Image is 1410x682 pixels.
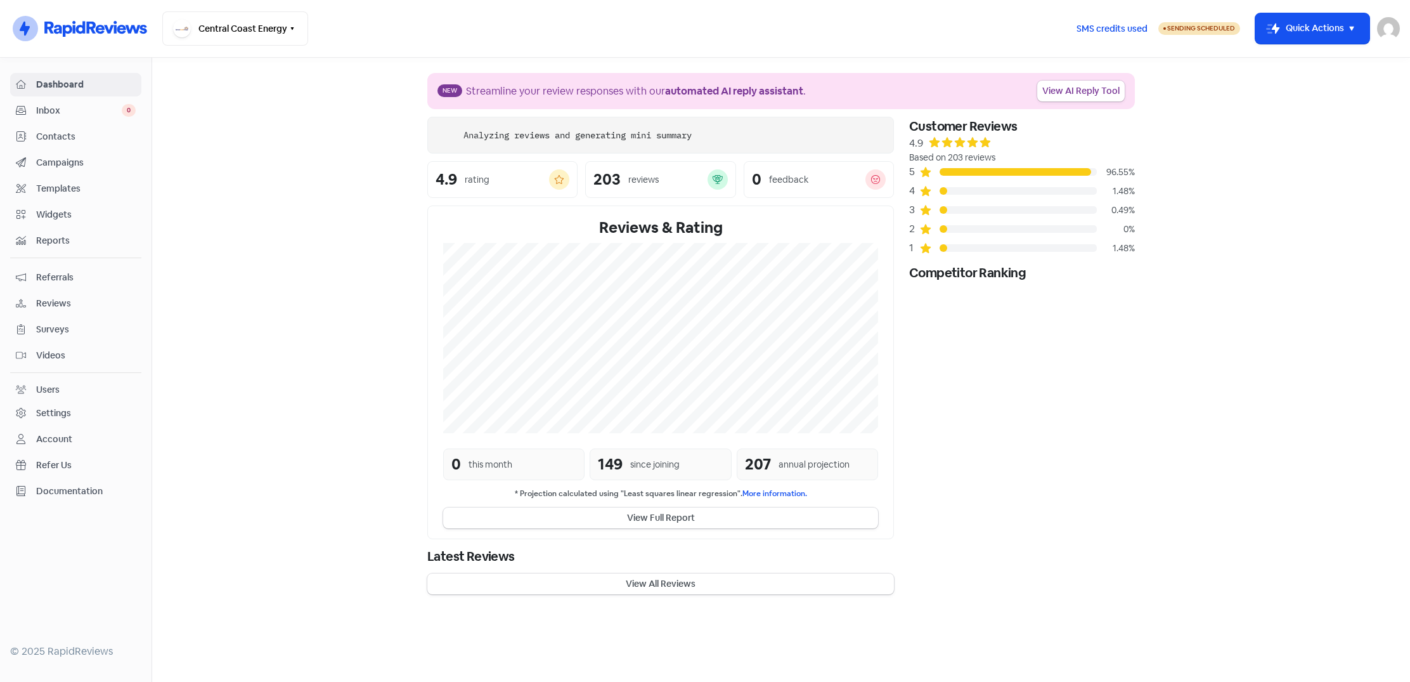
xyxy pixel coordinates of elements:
div: 203 [593,172,621,187]
a: Refer Us [10,454,141,477]
a: Dashboard [10,73,141,96]
a: 4.9rating [427,161,578,198]
button: Central Coast Energy [162,11,308,46]
div: rating [465,173,489,187]
span: 0 [122,104,136,117]
div: 2 [909,221,919,237]
a: Surveys [10,318,141,341]
div: reviews [628,173,659,187]
div: annual projection [779,458,850,471]
span: Documentation [36,485,136,498]
span: Templates [36,182,136,195]
span: SMS credits used [1077,22,1148,36]
div: 5 [909,164,919,180]
span: Widgets [36,208,136,221]
a: Reports [10,229,141,252]
a: More information. [742,489,807,499]
a: 203reviews [585,161,735,198]
span: Refer Us [36,459,136,472]
div: 4.9 [909,136,923,151]
div: Settings [36,407,71,420]
div: 0 [752,172,761,187]
a: Templates [10,177,141,200]
div: 0% [1097,223,1135,236]
button: Quick Actions [1255,13,1369,44]
div: Latest Reviews [427,547,894,566]
span: Contacts [36,130,136,143]
img: User [1377,17,1400,40]
a: Account [10,428,141,451]
button: View All Reviews [427,574,894,594]
span: New [437,84,462,97]
div: © 2025 RapidReviews [10,644,141,659]
div: feedback [769,173,808,187]
b: automated AI reply assistant [665,84,803,98]
a: Sending Scheduled [1158,21,1240,36]
div: Competitor Ranking [909,263,1135,282]
span: Referrals [36,271,136,284]
a: Inbox 0 [10,99,141,122]
a: Videos [10,344,141,367]
div: Analyzing reviews and generating mini summary [463,129,692,142]
a: Campaigns [10,151,141,174]
div: since joining [630,458,680,471]
div: 1 [909,240,919,256]
a: Contacts [10,125,141,148]
div: 4 [909,183,919,199]
div: 96.55% [1097,166,1135,179]
div: 4.9 [436,172,457,187]
a: Users [10,378,141,402]
a: 0feedback [744,161,894,198]
span: Dashboard [36,78,136,91]
span: Reviews [36,297,136,310]
div: Based on 203 reviews [909,151,1135,164]
span: Campaigns [36,156,136,169]
div: 1.48% [1097,242,1135,255]
span: Videos [36,349,136,362]
a: SMS credits used [1066,21,1158,34]
div: 1.48% [1097,185,1135,198]
div: Account [36,433,72,446]
a: Settings [10,402,141,425]
span: Sending Scheduled [1167,24,1235,32]
span: Reports [36,234,136,247]
a: Reviews [10,292,141,315]
div: 0.49% [1097,204,1135,217]
a: View AI Reply Tool [1037,81,1125,102]
div: Users [36,383,60,397]
div: Reviews & Rating [443,216,878,239]
a: Documentation [10,480,141,503]
div: Streamline your review responses with our . [466,84,806,99]
a: Referrals [10,266,141,289]
span: Inbox [36,104,122,117]
div: this month [469,458,512,471]
button: View Full Report [443,508,878,528]
div: 149 [598,453,623,476]
small: * Projection calculated using "Least squares linear regression". [443,488,878,500]
span: Surveys [36,323,136,336]
a: Widgets [10,203,141,226]
div: Customer Reviews [909,117,1135,136]
div: 207 [745,453,771,476]
div: 3 [909,202,919,218]
div: 0 [451,453,461,476]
